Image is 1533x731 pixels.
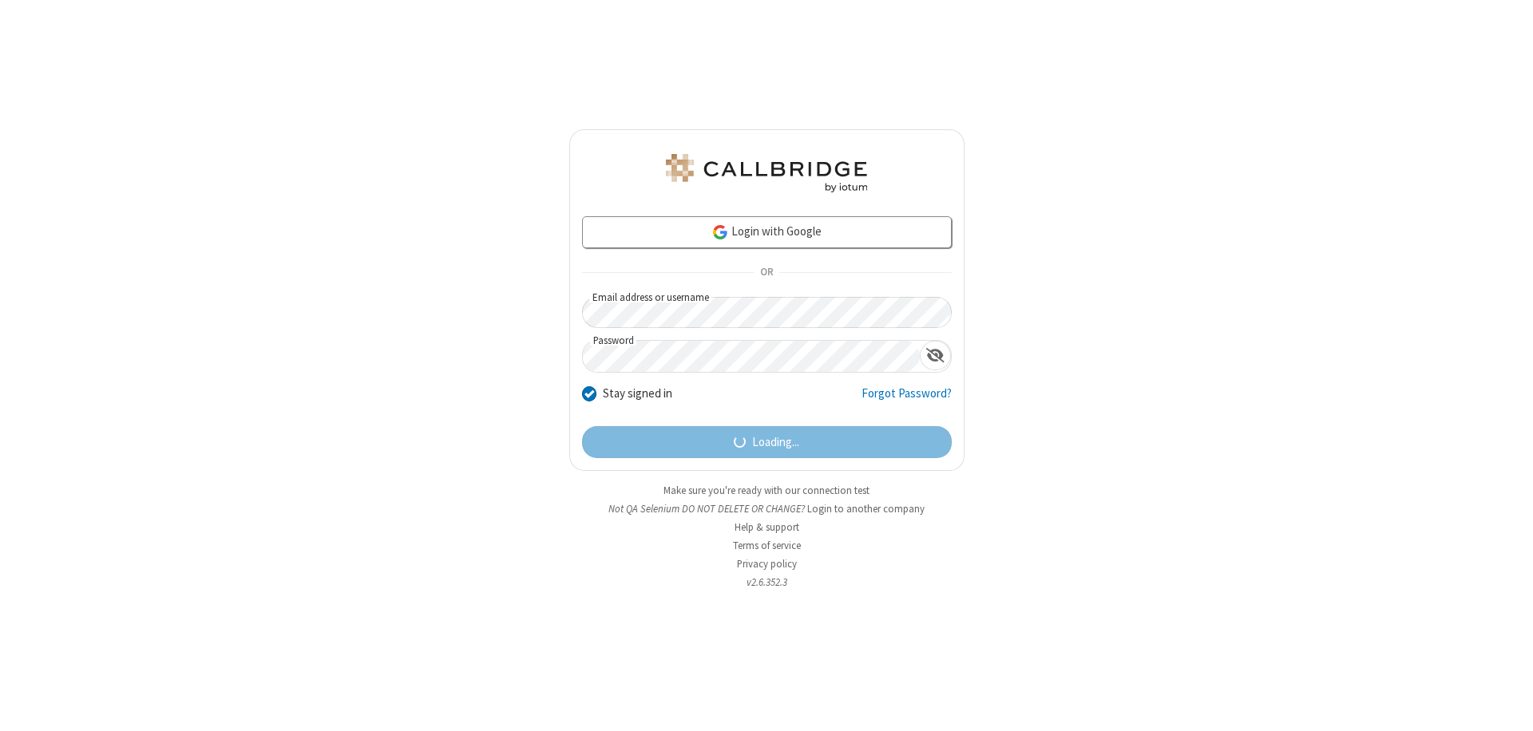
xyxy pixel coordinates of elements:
button: Login to another company [807,501,925,516]
li: Not QA Selenium DO NOT DELETE OR CHANGE? [569,501,965,516]
input: Password [583,341,920,372]
button: Loading... [582,426,952,458]
iframe: Chat [1493,690,1521,720]
span: Loading... [752,433,799,452]
img: google-icon.png [711,223,729,241]
a: Terms of service [733,539,801,552]
span: OR [754,262,779,284]
a: Privacy policy [737,557,797,571]
label: Stay signed in [603,385,672,403]
a: Login with Google [582,216,952,248]
img: QA Selenium DO NOT DELETE OR CHANGE [663,154,870,192]
a: Forgot Password? [862,385,952,415]
input: Email address or username [582,297,952,328]
li: v2.6.352.3 [569,575,965,590]
a: Help & support [735,520,799,534]
div: Show password [920,341,951,370]
a: Make sure you're ready with our connection test [664,484,869,497]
